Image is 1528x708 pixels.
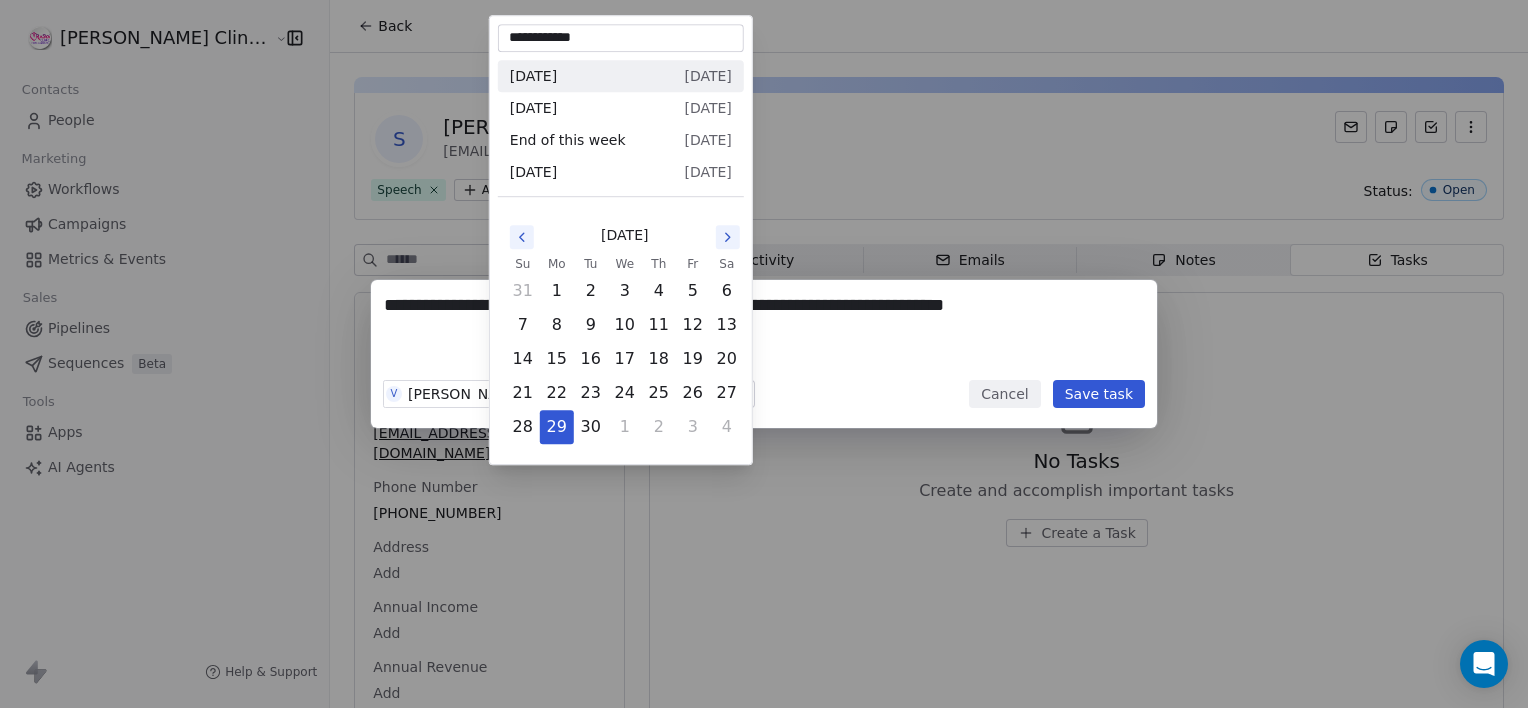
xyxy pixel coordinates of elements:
[711,275,743,307] button: Saturday, September 6th, 2025
[677,377,709,409] button: Friday, September 26th, 2025
[677,411,709,443] button: Friday, October 3rd, 2025
[677,309,709,341] button: Friday, September 12th, 2025
[506,254,744,444] table: September 2025
[510,66,557,86] span: [DATE]
[507,343,539,375] button: Sunday, September 14th, 2025
[507,377,539,409] button: Sunday, September 21st, 2025
[609,377,641,409] button: Wednesday, September 24th, 2025
[677,275,709,307] button: Friday, September 5th, 2025
[677,343,709,375] button: Friday, September 19th, 2025
[601,225,648,246] span: [DATE]
[711,377,743,409] button: Saturday, September 27th, 2025
[684,130,731,150] span: [DATE]
[711,343,743,375] button: Saturday, September 20th, 2025
[609,343,641,375] button: Wednesday, September 17th, 2025
[643,411,675,443] button: Thursday, October 2nd, 2025
[643,377,675,409] button: Thursday, September 25th, 2025
[711,309,743,341] button: Saturday, September 13th, 2025
[643,309,675,341] button: Thursday, September 11th, 2025
[643,343,675,375] button: Thursday, September 18th, 2025
[507,411,539,443] button: Sunday, September 28th, 2025
[510,225,534,249] button: Go to the Previous Month
[608,254,642,274] th: Wednesday
[684,98,731,118] span: [DATE]
[541,411,573,443] button: Today, Monday, September 29th, 2025, selected
[510,130,626,150] span: End of this week
[506,254,540,274] th: Sunday
[510,98,557,118] span: [DATE]
[711,411,743,443] button: Saturday, October 4th, 2025
[507,275,539,307] button: Sunday, August 31st, 2025
[684,66,731,86] span: [DATE]
[541,377,573,409] button: Monday, September 22nd, 2025
[643,275,675,307] button: Thursday, September 4th, 2025
[575,377,607,409] button: Tuesday, September 23rd, 2025
[575,411,607,443] button: Tuesday, September 30th, 2025
[540,254,574,274] th: Monday
[676,254,710,274] th: Friday
[642,254,676,274] th: Thursday
[716,225,740,249] button: Go to the Next Month
[609,411,641,443] button: Wednesday, October 1st, 2025
[575,275,607,307] button: Tuesday, September 2nd, 2025
[574,254,608,274] th: Tuesday
[575,343,607,375] button: Tuesday, September 16th, 2025
[541,275,573,307] button: Monday, September 1st, 2025
[684,162,731,182] span: [DATE]
[507,309,539,341] button: Sunday, September 7th, 2025
[541,309,573,341] button: Monday, September 8th, 2025
[541,343,573,375] button: Monday, September 15th, 2025
[575,309,607,341] button: Tuesday, September 9th, 2025
[609,275,641,307] button: Wednesday, September 3rd, 2025
[710,254,744,274] th: Saturday
[609,309,641,341] button: Wednesday, September 10th, 2025
[510,162,557,182] span: [DATE]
